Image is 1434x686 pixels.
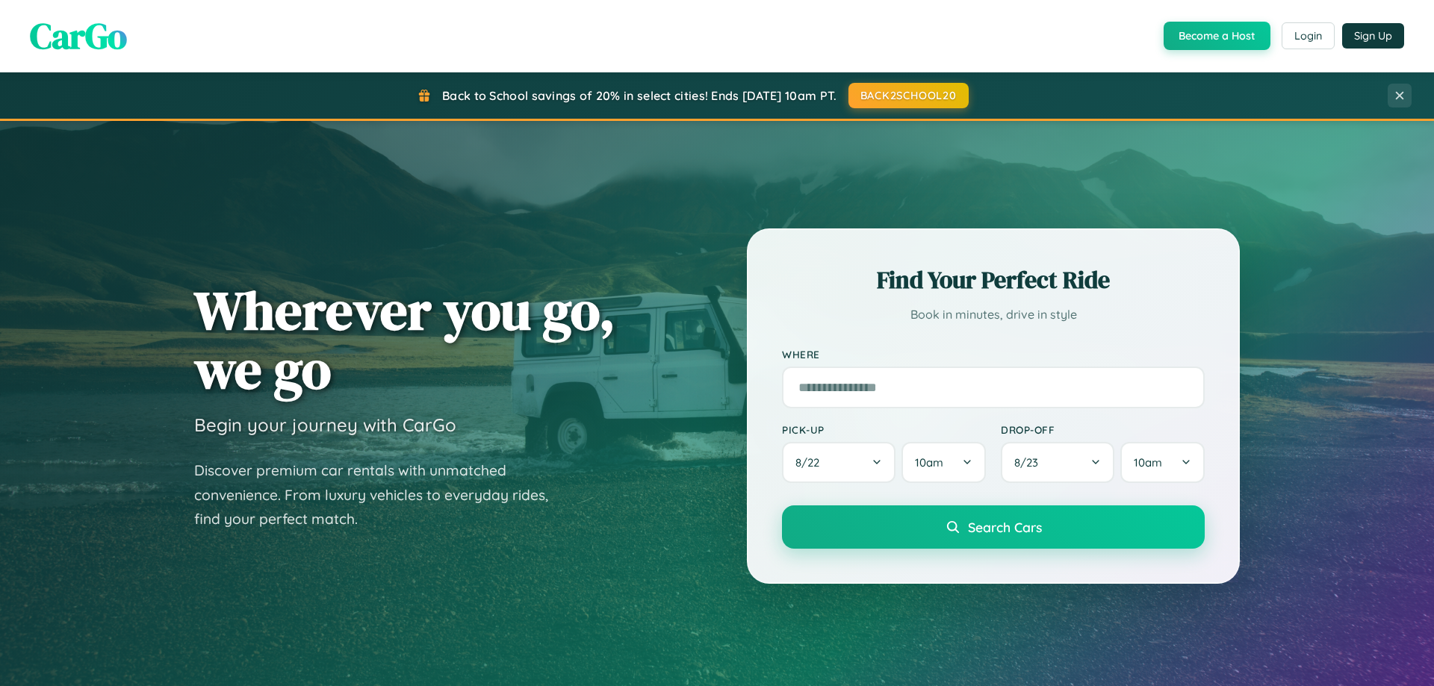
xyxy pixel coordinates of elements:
button: 8/22 [782,442,896,483]
h2: Find Your Perfect Ride [782,264,1205,296]
button: BACK2SCHOOL20 [848,83,969,108]
button: Login [1282,22,1335,49]
label: Drop-off [1001,423,1205,436]
label: Pick-up [782,423,986,436]
button: 8/23 [1001,442,1114,483]
label: Where [782,348,1205,361]
span: 10am [915,455,943,470]
span: Search Cars [968,519,1042,535]
h3: Begin your journey with CarGo [194,414,456,436]
button: 10am [1120,442,1205,483]
span: 10am [1134,455,1162,470]
button: Sign Up [1342,23,1404,49]
span: 8 / 22 [795,455,827,470]
span: CarGo [30,11,127,60]
h1: Wherever you go, we go [194,281,615,399]
span: 8 / 23 [1014,455,1046,470]
span: Back to School savings of 20% in select cities! Ends [DATE] 10am PT. [442,88,836,103]
button: 10am [901,442,986,483]
p: Book in minutes, drive in style [782,304,1205,325]
button: Search Cars [782,505,1205,549]
p: Discover premium car rentals with unmatched convenience. From luxury vehicles to everyday rides, ... [194,458,568,531]
button: Become a Host [1164,22,1270,50]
